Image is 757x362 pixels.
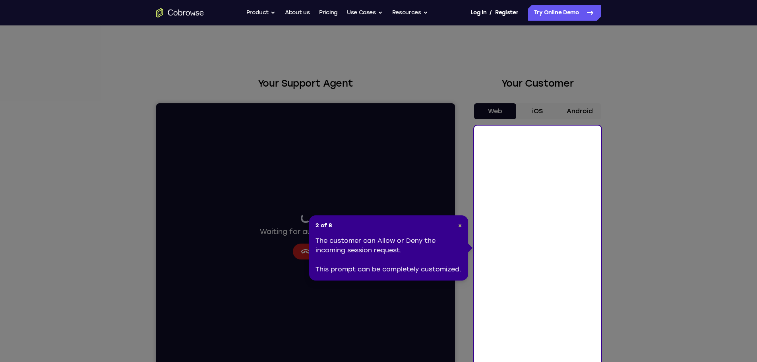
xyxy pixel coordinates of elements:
button: Product [246,5,276,21]
div: The customer can Allow or Deny the incoming session request. This prompt can be completely custom... [316,236,462,274]
a: Register [495,5,518,21]
span: × [458,222,462,229]
div: Waiting for authorization [104,110,196,134]
span: 2 of 8 [316,222,332,230]
a: Log In [470,5,486,21]
a: Go to the home page [156,8,204,17]
span: / [490,8,492,17]
a: About us [285,5,310,21]
a: Pricing [319,5,337,21]
button: Resources [392,5,428,21]
a: Try Online Demo [528,5,601,21]
button: Close Tour [458,222,462,230]
button: Use Cases [347,5,383,21]
button: Cancel [137,140,162,156]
